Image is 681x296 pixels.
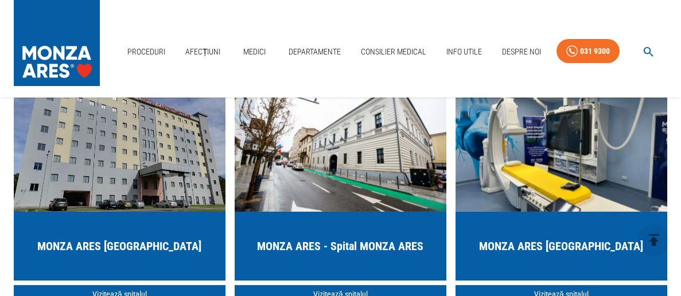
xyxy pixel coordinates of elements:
[236,40,273,64] a: Medici
[14,74,225,212] img: MONZA ARES Bucuresti
[356,40,431,64] a: Consilier Medical
[442,40,487,64] a: Info Utile
[479,238,643,254] h5: MONZA ARES [GEOGRAPHIC_DATA]
[37,238,201,254] h5: MONZA ARES [GEOGRAPHIC_DATA]
[557,39,620,64] a: 031 9300
[580,44,610,59] div: 031 9300
[638,224,670,256] button: delete
[235,74,446,281] a: MONZA ARES - Spital MONZA ARES
[284,40,345,64] a: Departamente
[456,74,667,281] a: MONZA ARES [GEOGRAPHIC_DATA]
[14,74,225,281] a: MONZA ARES [GEOGRAPHIC_DATA]
[123,40,170,64] a: Proceduri
[235,74,446,212] img: MONZA ARES Cluj-Napoca
[181,40,225,64] a: Afecțiuni
[257,238,423,254] h5: MONZA ARES - Spital MONZA ARES
[497,40,546,64] a: Despre Noi
[456,74,667,212] img: MONZA ARES Târgu Jiu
